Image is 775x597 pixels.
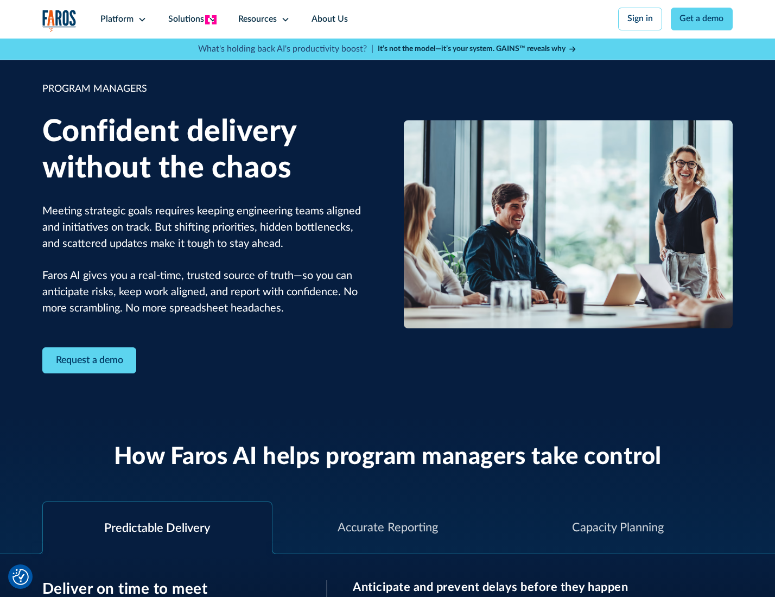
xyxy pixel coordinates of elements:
a: Get a demo [671,8,733,30]
p: What's holding back AI's productivity boost? | [198,43,373,56]
a: home [42,10,77,32]
div: Solutions [168,13,204,26]
div: Capacity Planning [572,519,664,537]
h1: Confident delivery without the chaos [42,114,372,187]
img: Logo of the analytics and reporting company Faros. [42,10,77,32]
img: Revisit consent button [12,569,29,585]
div: Predictable Delivery [104,519,210,537]
a: Contact Modal [42,347,137,374]
div: Platform [100,13,134,26]
a: It’s not the model—it’s your system. GAINS™ reveals why [378,43,577,55]
strong: It’s not the model—it’s your system. GAINS™ reveals why [378,45,566,53]
h3: Anticipate and prevent delays before they happen [353,580,733,594]
button: Cookie Settings [12,569,29,585]
div: PROGRAM MANAGERS [42,82,372,97]
div: Resources [238,13,277,26]
div: Accurate Reporting [338,519,438,537]
h2: How Faros AI helps program managers take control [114,443,662,472]
a: Sign in [618,8,662,30]
p: Meeting strategic goals requires keeping engineering teams aligned and initiatives on track. But ... [42,204,372,317]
